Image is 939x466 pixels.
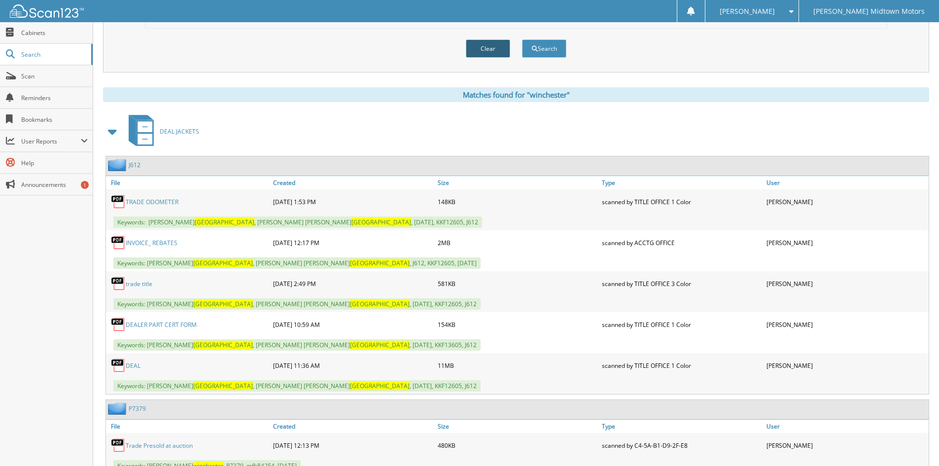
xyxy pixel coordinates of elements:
[126,280,152,288] a: trade title
[113,257,481,269] span: Keywords: [PERSON_NAME] , [PERSON_NAME] [PERSON_NAME] , J612, KKF12605, [DATE]
[103,87,929,102] div: Matches found for "winchester"
[111,276,126,291] img: PDF.png
[890,419,939,466] iframe: Chat Widget
[271,233,435,252] div: [DATE] 12:17 PM
[435,356,600,375] div: 11MB
[126,198,178,206] a: TRADE ODOMETER
[271,176,435,189] a: Created
[466,39,510,58] button: Clear
[129,161,140,169] a: J612
[351,218,411,226] span: [GEOGRAPHIC_DATA]
[350,382,410,390] span: [GEOGRAPHIC_DATA]
[21,50,86,59] span: Search
[599,356,764,375] div: scanned by TITLE OFFICE 1 Color
[21,72,88,80] span: Scan
[813,8,925,14] span: [PERSON_NAME] Midtown Motors
[350,341,410,349] span: [GEOGRAPHIC_DATA]
[111,194,126,209] img: PDF.png
[193,341,253,349] span: [GEOGRAPHIC_DATA]
[599,315,764,334] div: scanned by TITLE OFFICE 1 Color
[350,300,410,308] span: [GEOGRAPHIC_DATA]
[599,435,764,455] div: scanned by C4-5A-B1-D9-2F-E8
[271,315,435,334] div: [DATE] 10:59 AM
[193,300,253,308] span: [GEOGRAPHIC_DATA]
[599,233,764,252] div: scanned by ACCTG OFFICE
[435,274,600,293] div: 581KB
[21,137,81,145] span: User Reports
[195,218,254,226] span: [GEOGRAPHIC_DATA]
[720,8,775,14] span: [PERSON_NAME]
[113,380,481,392] span: Keywords: [PERSON_NAME] , [PERSON_NAME] [PERSON_NAME] , [DATE], KKF12605, J612
[108,402,129,415] img: folder2.png
[111,235,126,250] img: PDF.png
[108,159,129,171] img: folder2.png
[160,127,199,136] span: DEAL JACKETS
[21,94,88,102] span: Reminders
[764,435,929,455] div: [PERSON_NAME]
[599,176,764,189] a: Type
[271,192,435,212] div: [DATE] 1:53 PM
[271,435,435,455] div: [DATE] 12:13 PM
[764,233,929,252] div: [PERSON_NAME]
[126,321,197,329] a: DEALER PART CERT FORM
[21,115,88,124] span: Bookmarks
[522,39,566,58] button: Search
[126,441,193,450] a: Trade Presold at auction
[764,315,929,334] div: [PERSON_NAME]
[10,4,84,18] img: scan123-logo-white.svg
[21,29,88,37] span: Cabinets
[599,192,764,212] div: scanned by TITLE OFFICE 1 Color
[129,404,146,413] a: P7379
[435,176,600,189] a: Size
[271,356,435,375] div: [DATE] 11:36 AM
[764,192,929,212] div: [PERSON_NAME]
[764,356,929,375] div: [PERSON_NAME]
[435,233,600,252] div: 2MB
[111,317,126,332] img: PDF.png
[764,274,929,293] div: [PERSON_NAME]
[113,298,481,310] span: Keywords: [PERSON_NAME] , [PERSON_NAME] [PERSON_NAME] , [DATE], KKF12605, J612
[599,274,764,293] div: scanned by TITLE OFFICE 3 Color
[435,315,600,334] div: 154KB
[106,420,271,433] a: File
[271,274,435,293] div: [DATE] 2:49 PM
[350,259,410,267] span: [GEOGRAPHIC_DATA]
[113,339,481,351] span: Keywords: [PERSON_NAME] , [PERSON_NAME] [PERSON_NAME] , [DATE], KKF13605, J612
[435,192,600,212] div: 148KB
[21,159,88,167] span: Help
[193,259,253,267] span: [GEOGRAPHIC_DATA]
[126,361,140,370] a: DEAL
[435,420,600,433] a: Size
[111,358,126,373] img: PDF.png
[126,239,177,247] a: INVOICE_ REBATES
[113,216,482,228] span: Keywords: [PERSON_NAME] , [PERSON_NAME] [PERSON_NAME] , [DATE], KKF12605, J612
[106,176,271,189] a: File
[111,438,126,453] img: PDF.png
[599,420,764,433] a: Type
[193,382,253,390] span: [GEOGRAPHIC_DATA]
[271,420,435,433] a: Created
[435,435,600,455] div: 480KB
[764,176,929,189] a: User
[123,112,199,151] a: DEAL JACKETS
[81,181,89,189] div: 1
[21,180,88,189] span: Announcements
[764,420,929,433] a: User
